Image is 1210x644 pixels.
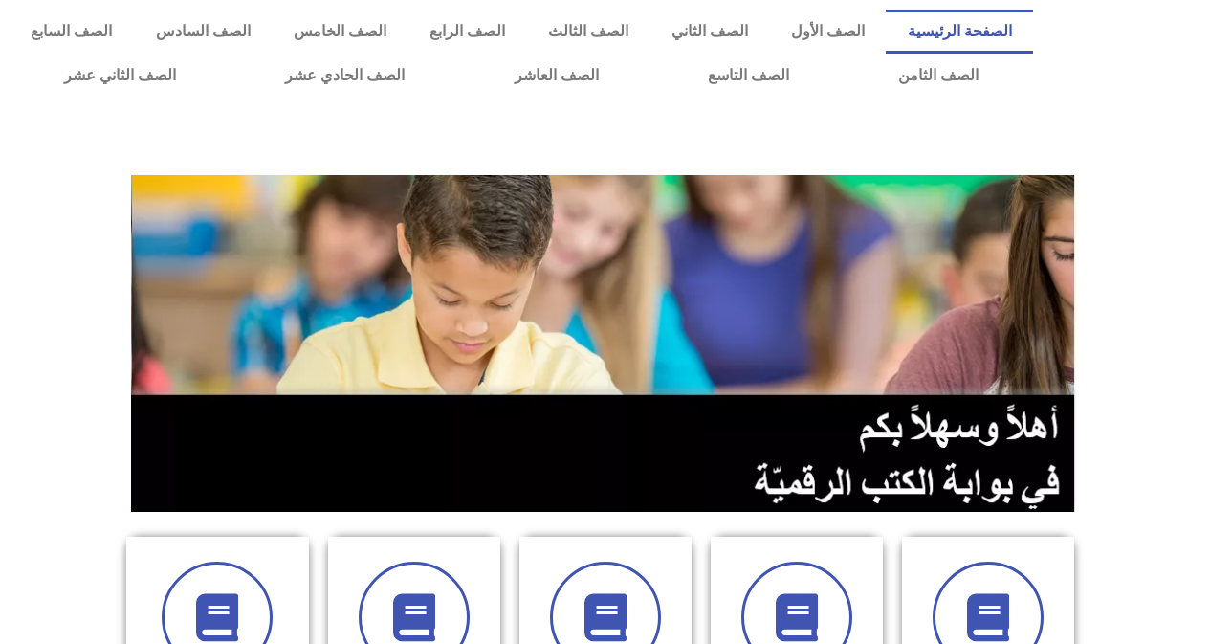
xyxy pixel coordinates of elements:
a: الصف الحادي عشر [231,54,459,98]
a: الصفحة الرئيسية [886,10,1033,54]
a: الصف الخامس [272,10,407,54]
a: الصف الثامن [844,54,1033,98]
a: الصف الرابع [407,10,526,54]
a: الصف السابع [10,10,134,54]
a: الصف الثاني عشر [10,54,231,98]
a: الصف التاسع [653,54,844,98]
a: الصف الأول [769,10,886,54]
a: الصف العاشر [460,54,653,98]
a: الصف الثالث [526,10,649,54]
a: الصف الثاني [649,10,769,54]
a: الصف السادس [134,10,272,54]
